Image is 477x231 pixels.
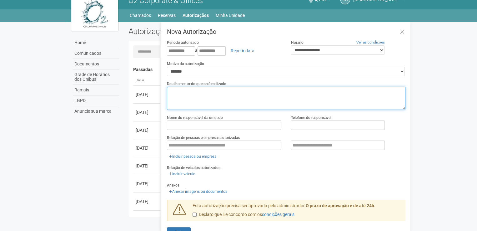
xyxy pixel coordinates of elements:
h2: Autorizações [128,27,262,36]
label: Período autorizado [167,40,199,45]
a: Anuncie sua marca [73,106,119,116]
a: Minha Unidade [216,11,245,20]
label: Motivo da autorização [167,61,204,67]
a: condições gerais [262,212,294,217]
label: Telefone do responsável [291,115,331,121]
a: Chamados [130,11,151,20]
div: a [167,45,282,56]
h3: Nova Autorização [167,28,405,35]
div: [DATE] [136,163,159,169]
div: [DATE] [136,198,159,205]
label: Horário [291,40,303,45]
label: Detalhamento do que será realizado [167,81,226,87]
a: Reservas [158,11,176,20]
label: Relação de pessoas e empresas autorizadas [167,135,240,141]
div: [DATE] [136,91,159,98]
div: [DATE] [136,127,159,133]
a: Autorizações [183,11,209,20]
a: Incluir veículo [167,171,197,177]
label: Nome do responsável da unidade [167,115,223,121]
a: Incluir pessoa ou empresa [167,153,218,160]
label: Relação de veículos autorizados [167,165,220,171]
input: Declaro que li e concordo com oscondições gerais [193,213,197,217]
h4: Passadas [133,67,401,72]
label: Anexos [167,182,179,188]
div: Esta autorização precisa ser aprovada pelo administrador. [188,203,405,221]
a: Anexar imagens ou documentos [167,188,229,195]
div: [DATE] [136,145,159,151]
a: Ramais [73,85,119,95]
a: LGPD [73,95,119,106]
a: Ver as condições [356,40,385,44]
a: Grade de Horários dos Ônibus [73,69,119,85]
a: Home [73,38,119,48]
label: Declaro que li e concordo com os [193,212,294,218]
div: [DATE] [136,181,159,187]
div: [DATE] [136,109,159,115]
strong: O prazo de aprovação é de até 24h. [306,203,375,208]
th: Data [133,75,161,86]
a: Comunicados [73,48,119,59]
a: Repetir data [227,45,259,56]
a: Documentos [73,59,119,69]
